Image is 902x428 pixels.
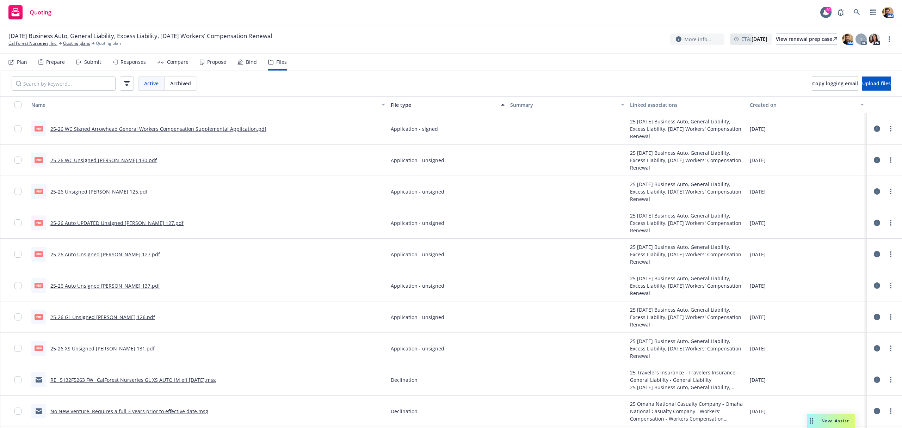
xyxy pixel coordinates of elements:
[886,124,895,133] a: more
[14,376,21,383] input: Toggle Row Selected
[834,5,848,19] a: Report a Bug
[750,219,766,227] span: [DATE]
[50,282,160,289] a: 25-26 Auto Unsigned [PERSON_NAME] 137.pdf
[750,313,766,321] span: [DATE]
[630,337,744,360] div: 25 [DATE] Business Auto, General Liability, Excess Liability, [DATE] Workers' Compensation Renewal
[14,313,21,320] input: Toggle Row Selected
[63,40,90,47] a: Quoting plans
[391,188,444,195] span: Application - unsigned
[886,407,895,415] a: more
[391,125,438,133] span: Application - signed
[391,376,418,384] span: Declination
[14,101,21,108] input: Select all
[84,59,101,65] div: Submit
[96,40,121,47] span: Quoting plan
[35,314,43,319] span: pdf
[684,36,711,43] span: More info...
[8,32,272,40] span: [DATE] Business Auto, General Liability, Excess Liability, [DATE] Workers' Compensation Renewal
[821,418,849,424] span: Nova Assist
[807,414,816,428] div: Drag to move
[14,188,21,195] input: Toggle Row Selected
[50,157,157,164] a: 25-26 WC Unsigned [PERSON_NAME] 130.pdf
[630,306,744,328] div: 25 [DATE] Business Auto, General Liability, Excess Liability, [DATE] Workers' Compensation Renewal
[886,156,895,164] a: more
[886,219,895,227] a: more
[391,313,444,321] span: Application - unsigned
[35,346,43,351] span: pdf
[170,80,191,87] span: Archived
[670,33,724,45] button: More info...
[50,251,160,258] a: 25-26 Auto Unsigned [PERSON_NAME] 127.pdf
[391,101,497,109] div: File type
[630,275,744,297] div: 25 [DATE] Business Auto, General Liability, Excess Liability, [DATE] Workers' Compensation Renewal
[14,251,21,258] input: Toggle Row Selected
[50,126,266,132] a: 25-26 WC Signed Arrowhead General Workers Compensation Supplemental Application.pdf
[391,345,444,352] span: Application - unsigned
[46,59,65,65] div: Prepare
[167,59,189,65] div: Compare
[50,220,184,226] a: 25-26 Auto UPDATED Unsigned [PERSON_NAME] 127.pdf
[50,345,155,352] a: 25-26 XS Unsigned [PERSON_NAME] 131.pdf
[860,36,863,43] span: T
[630,384,744,391] div: 25 [DATE] Business Auto, General Liability, Excess Liability, [DATE] Workers' Compensation Renewal
[14,345,21,352] input: Toggle Row Selected
[391,157,444,164] span: Application - unsigned
[630,400,744,422] div: 25 Omaha National Casualty Company - Omaha National Casualty Company - Workers' Compensation - Wo...
[391,251,444,258] span: Application - unsigned
[630,101,744,109] div: Linked associations
[207,59,226,65] div: Propose
[750,157,766,164] span: [DATE]
[886,344,895,353] a: more
[50,408,208,415] a: No New Venture. Requires a full 3 years prior to effective date.msg
[776,34,837,44] div: View renewal prep case
[510,101,617,109] div: Summary
[886,375,895,384] a: more
[886,313,895,321] a: more
[630,149,744,171] div: 25 [DATE] Business Auto, General Liability, Excess Liability, [DATE] Workers' Compensation Renewal
[750,282,766,289] span: [DATE]
[627,96,747,113] button: Linked associations
[12,77,116,91] input: Search by keyword...
[750,101,856,109] div: Created on
[14,219,21,226] input: Toggle Row Selected
[391,282,444,289] span: Application - unsigned
[630,243,744,265] div: 25 [DATE] Business Auto, General Liability, Excess Liability, [DATE] Workers' Compensation Renewal
[14,125,21,132] input: Toggle Row Selected
[862,77,891,91] button: Upload files
[825,7,832,13] div: 20
[121,59,146,65] div: Responses
[862,80,891,87] span: Upload files
[886,187,895,196] a: more
[630,118,744,140] div: 25 [DATE] Business Auto, General Liability, Excess Liability, [DATE] Workers' Compensation Renewal
[630,181,744,203] div: 25 [DATE] Business Auto, General Liability, Excess Liability, [DATE] Workers' Compensation Renewal
[14,157,21,164] input: Toggle Row Selected
[747,96,867,113] button: Created on
[391,408,418,415] span: Declination
[17,59,27,65] div: Plan
[35,189,43,194] span: pdf
[741,35,767,43] span: ETA :
[31,101,377,109] div: Name
[885,35,894,43] a: more
[8,40,57,47] a: Cal Forest Nurseries, Inc.
[750,251,766,258] span: [DATE]
[35,220,43,225] span: pdf
[50,188,148,195] a: 25-26 Unsigned [PERSON_NAME] 125.pdf
[50,314,155,320] a: 25-26 GL Unsigned [PERSON_NAME] 126.pdf
[391,219,444,227] span: Application - unsigned
[886,250,895,258] a: more
[35,126,43,131] span: pdf
[750,376,766,384] span: [DATE]
[812,77,858,91] button: Copy logging email
[812,80,858,87] span: Copy logging email
[144,80,159,87] span: Active
[35,251,43,257] span: pdf
[388,96,508,113] button: File type
[14,408,21,415] input: Toggle Row Selected
[752,36,767,42] strong: [DATE]
[6,2,54,22] a: Quoting
[507,96,627,113] button: Summary
[869,33,880,45] img: photo
[630,212,744,234] div: 25 [DATE] Business Auto, General Liability, Excess Liability, [DATE] Workers' Compensation Renewal
[776,33,837,45] a: View renewal prep case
